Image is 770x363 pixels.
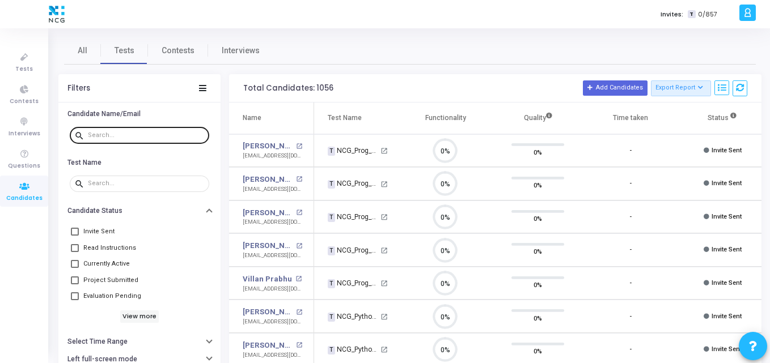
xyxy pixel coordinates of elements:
mat-icon: open_in_new [296,342,302,348]
a: [PERSON_NAME] [243,240,293,251]
a: [PERSON_NAME] [243,306,293,318]
span: 0% [534,246,542,257]
div: - [629,245,632,255]
span: T [328,313,335,322]
button: Add Candidates [583,80,648,95]
button: Test Name [58,153,221,171]
a: [PERSON_NAME] [243,340,293,351]
span: 0/857 [698,10,717,19]
button: Export Report [651,80,712,96]
span: 0% [534,180,542,191]
th: Status [676,103,769,134]
mat-icon: open_in_new [380,181,388,188]
div: Name [243,112,261,124]
mat-icon: open_in_new [380,147,388,155]
mat-icon: search [74,130,88,140]
div: - [629,212,632,222]
img: logo [46,3,67,25]
span: Invite Sent [712,345,742,353]
button: Select Time Range [58,333,221,351]
span: T [328,147,335,156]
span: Invite Sent [712,180,742,187]
div: - [629,146,632,156]
div: NCG_Prog_JavaFS_2025_Test [328,245,379,255]
span: Invite Sent [712,279,742,287]
mat-icon: open_in_new [296,143,302,150]
span: 0% [534,279,542,291]
h6: View more [120,310,159,323]
button: Candidate Status [58,202,221,220]
span: T [328,279,335,288]
mat-icon: search [74,178,88,189]
span: Contests [10,97,39,106]
input: Search... [88,180,205,187]
span: Read Instructions [83,241,136,255]
button: Candidate Name/Email [58,105,221,123]
div: - [629,345,632,355]
h6: Test Name [67,159,101,167]
span: 0% [534,213,542,224]
div: NCG_Prog_JavaFS_2025_Test [328,212,379,222]
span: T [328,213,335,222]
span: T [328,246,335,255]
label: Invites: [661,10,683,19]
span: 0% [534,312,542,323]
mat-icon: open_in_new [380,280,388,287]
div: Time taken [613,112,648,124]
h6: Candidate Status [67,207,122,215]
input: Search... [88,132,205,139]
span: 0% [534,345,542,357]
span: Project Submitted [83,274,138,287]
mat-icon: open_in_new [380,313,388,321]
th: Test Name [314,103,399,134]
div: NCG_Python FS_Developer_2025 [328,311,379,322]
a: [PERSON_NAME] [243,140,293,152]
h6: Select Time Range [67,338,128,346]
div: NCG_Python FS_Developer_2025 [328,344,379,355]
mat-icon: open_in_new [296,210,302,216]
mat-icon: open_in_new [296,176,302,182]
div: [EMAIL_ADDRESS][DOMAIN_NAME] [243,318,302,326]
div: [EMAIL_ADDRESS][DOMAIN_NAME] [243,218,302,227]
h6: Candidate Name/Email [67,110,141,118]
th: Functionality [399,103,492,134]
span: T [688,10,695,19]
span: Invite Sent [712,147,742,154]
span: Contests [162,45,194,57]
span: T [328,346,335,355]
span: Questions [8,161,40,171]
span: 0% [534,146,542,157]
span: Currently Active [83,257,130,271]
a: Villan Prabhu [243,274,292,285]
div: Filters [67,84,90,93]
span: Interviews [222,45,260,57]
span: Candidates [6,194,43,203]
span: Invite Sent [712,313,742,320]
div: [EMAIL_ADDRESS][DOMAIN_NAME] [243,152,302,160]
div: [EMAIL_ADDRESS][DOMAIN_NAME] [243,351,302,360]
div: [EMAIL_ADDRESS][DOMAIN_NAME] [243,285,302,293]
span: Invite Sent [83,225,115,238]
span: T [328,180,335,189]
div: NCG_Prog_JavaFS_2025_Test [328,178,379,189]
div: [EMAIL_ADDRESS][DOMAIN_NAME] [243,251,302,260]
mat-icon: open_in_new [380,247,388,254]
th: Quality [492,103,584,134]
span: Invite Sent [712,213,742,220]
div: - [629,179,632,189]
div: - [629,279,632,288]
mat-icon: open_in_new [296,243,302,249]
mat-icon: open_in_new [296,309,302,315]
span: Interviews [9,129,40,139]
span: Tests [15,65,33,74]
div: - [629,312,632,322]
div: Total Candidates: 1056 [243,84,333,93]
div: NCG_Prog_JavaFS_2025_Test [328,146,379,156]
span: Evaluation Pending [83,289,141,303]
mat-icon: open_in_new [295,276,302,282]
mat-icon: open_in_new [380,213,388,221]
div: [EMAIL_ADDRESS][DOMAIN_NAME] [243,185,302,194]
span: All [78,45,87,57]
mat-icon: open_in_new [380,346,388,353]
